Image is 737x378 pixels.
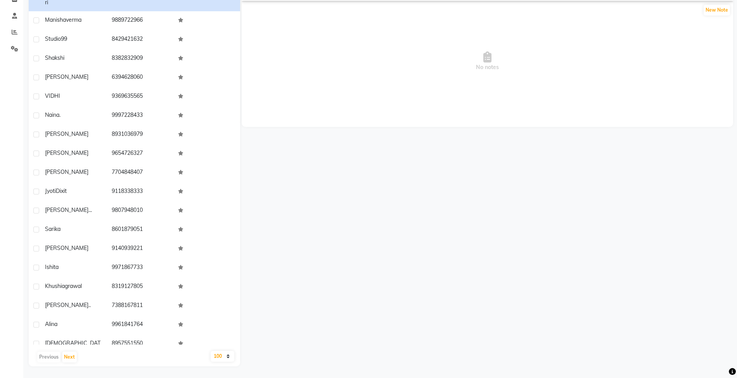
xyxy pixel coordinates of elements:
[45,168,88,175] span: [PERSON_NAME]
[66,16,81,23] span: verma
[45,130,88,137] span: [PERSON_NAME]
[107,144,174,163] td: 9654726327
[107,335,174,360] td: 8957551550
[59,111,61,118] span: .
[56,187,67,194] span: Dixit
[45,54,64,61] span: shakshi
[107,11,174,30] td: 9889722966
[107,68,174,87] td: 6394628060
[107,163,174,182] td: 7704848407
[45,302,88,309] span: [PERSON_NAME]
[704,5,730,16] button: New Note
[45,244,88,251] span: [PERSON_NAME]
[107,30,174,49] td: 8429421632
[45,35,67,42] span: studio99
[45,111,59,118] span: naina
[45,264,59,270] span: Ishita
[62,283,82,290] span: agrawal
[107,277,174,297] td: 8319127805
[107,220,174,239] td: 8601879051
[107,49,174,68] td: 8382832909
[107,297,174,316] td: 7388167811
[45,16,66,23] span: manisha
[107,106,174,125] td: 9997228433
[107,87,174,106] td: 9369635565
[45,283,62,290] span: khushi
[62,352,77,362] button: Next
[45,321,57,328] span: Alina
[242,23,733,100] span: No notes
[45,340,100,355] span: [DEMOGRAPHIC_DATA]
[88,302,91,309] span: ..
[107,239,174,258] td: 9140939221
[107,316,174,335] td: 9961841764
[107,201,174,220] td: 9807948010
[107,258,174,277] td: 9971867733
[107,182,174,201] td: 9118338333
[45,206,88,213] span: [PERSON_NAME]
[45,225,61,232] span: Sarika
[88,206,92,213] span: ...
[45,187,56,194] span: Jyoti
[45,149,88,156] span: [PERSON_NAME]
[45,92,60,99] span: VIDHI
[107,125,174,144] td: 8931036979
[45,73,88,80] span: [PERSON_NAME]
